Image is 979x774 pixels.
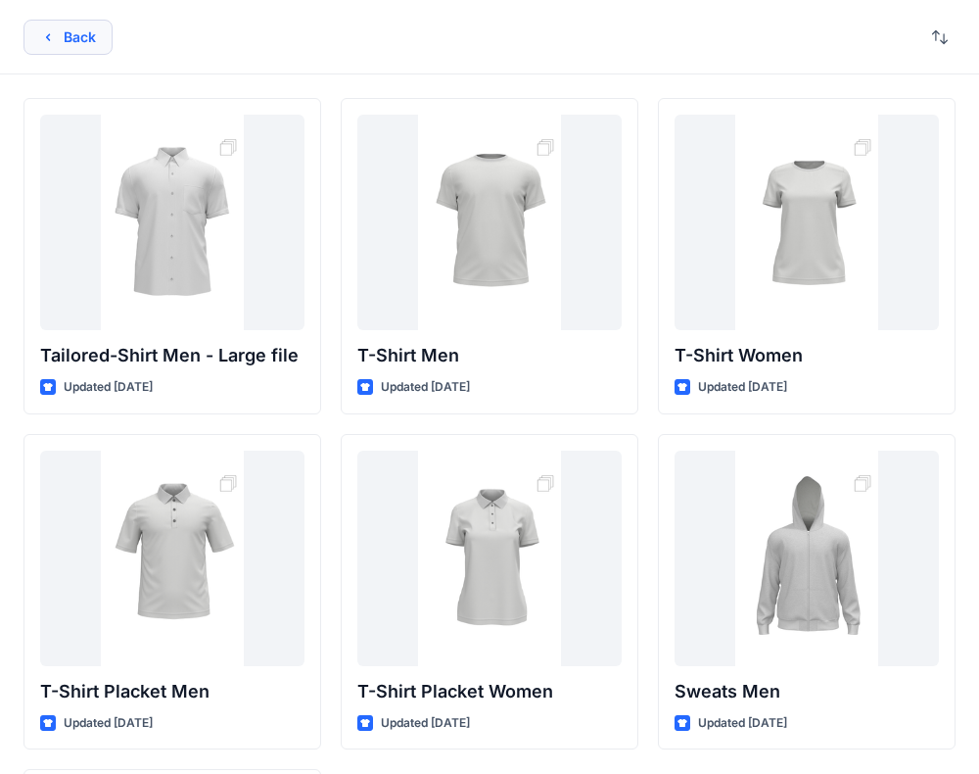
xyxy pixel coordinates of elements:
p: Updated [DATE] [698,713,787,734]
a: T-Shirt Men [357,115,622,330]
p: T-Shirt Placket Women [357,678,622,705]
p: Sweats Men [675,678,939,705]
p: T-Shirt Men [357,342,622,369]
a: T-Shirt Placket Men [40,451,304,666]
button: Back [23,20,113,55]
p: Updated [DATE] [698,377,787,398]
a: Tailored-Shirt Men - Large file [40,115,304,330]
p: T-Shirt Placket Men [40,678,304,705]
p: Updated [DATE] [381,713,470,734]
a: Sweats Men [675,451,939,666]
a: T-Shirt Placket Women [357,451,622,666]
a: T-Shirt Women [675,115,939,330]
p: Updated [DATE] [64,377,153,398]
p: Updated [DATE] [64,713,153,734]
p: Updated [DATE] [381,377,470,398]
p: Tailored-Shirt Men - Large file [40,342,304,369]
p: T-Shirt Women [675,342,939,369]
